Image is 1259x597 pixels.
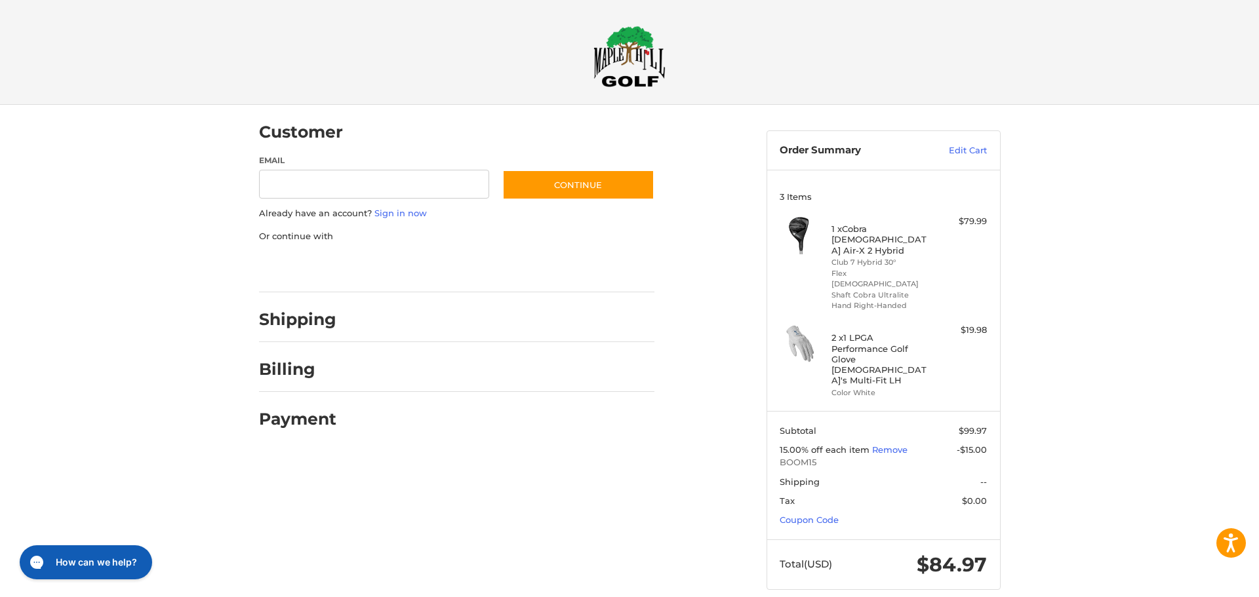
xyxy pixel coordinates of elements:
[502,170,654,200] button: Continue
[831,387,932,398] li: Color White
[780,191,987,202] h3: 3 Items
[917,552,987,577] span: $84.97
[780,495,795,506] span: Tax
[780,425,816,436] span: Subtotal
[13,541,156,584] iframe: Gorgias live chat messenger
[259,409,336,429] h2: Payment
[959,425,987,436] span: $99.97
[259,122,343,142] h2: Customer
[872,444,908,455] a: Remove
[962,495,987,506] span: $0.00
[831,300,932,311] li: Hand Right-Handed
[780,514,839,525] a: Coupon Code
[259,359,336,379] h2: Billing
[259,155,490,166] label: Email
[366,256,464,279] iframe: PayPal-paylater
[259,230,654,243] p: Or continue with
[980,476,987,487] span: --
[831,332,932,385] h4: 2 x 1 LPGA Performance Golf Glove [DEMOGRAPHIC_DATA]'s Multi-Fit LH
[477,256,575,279] iframe: PayPal-venmo
[780,476,820,487] span: Shipping
[935,324,987,337] div: $19.98
[921,144,987,157] a: Edit Cart
[780,456,987,469] span: BOOM15
[593,26,666,87] img: Maple Hill Golf
[254,256,353,279] iframe: PayPal-paypal
[259,309,336,330] h2: Shipping
[259,207,654,220] p: Already have an account?
[780,558,832,570] span: Total (USD)
[780,144,921,157] h3: Order Summary
[957,444,987,455] span: -$15.00
[935,215,987,228] div: $79.99
[831,223,932,256] h4: 1 x Cobra [DEMOGRAPHIC_DATA] Air-X 2 Hybrid
[780,444,872,455] span: 15.00% off each item
[831,268,932,290] li: Flex [DEMOGRAPHIC_DATA]
[831,257,932,268] li: Club 7 Hybrid 30°
[374,208,427,218] a: Sign in now
[831,290,932,301] li: Shaft Cobra Ultralite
